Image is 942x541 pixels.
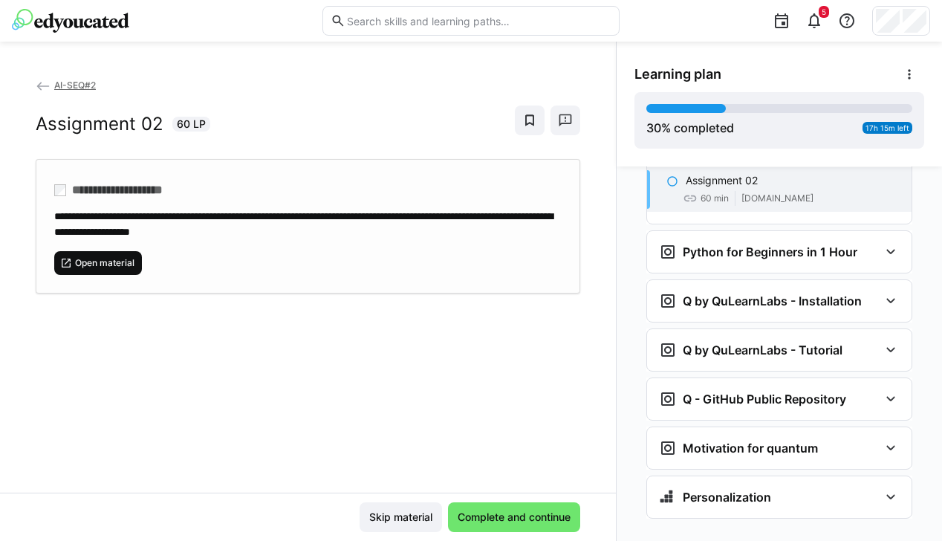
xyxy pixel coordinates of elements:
span: AI-SEQ#2 [54,80,96,91]
input: Search skills and learning paths… [345,14,611,27]
span: Skip material [367,510,435,525]
a: AI-SEQ#2 [36,80,96,91]
h3: Q by QuLearnLabs - Tutorial [683,343,842,357]
h3: Q by QuLearnLabs - Installation [683,294,862,308]
button: Open material [54,251,142,275]
p: Assignment 02 [686,173,758,188]
div: % completed [646,119,734,137]
h3: Personalization [683,490,771,505]
span: 30 [646,120,661,135]
h3: Q - GitHub Public Repository [683,392,846,406]
span: 60 LP [177,117,206,132]
span: 17h 15m left [865,123,909,132]
span: Open material [74,257,136,269]
span: Complete and continue [455,510,573,525]
h3: Python for Beginners in 1 Hour [683,244,857,259]
span: [DOMAIN_NAME] [741,192,813,204]
span: 60 min [701,192,729,204]
span: 5 [822,7,826,16]
h3: Motivation for quantum [683,441,818,456]
span: Learning plan [634,66,721,82]
h2: Assignment 02 [36,113,163,135]
button: Complete and continue [448,502,580,532]
button: Skip material [360,502,442,532]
